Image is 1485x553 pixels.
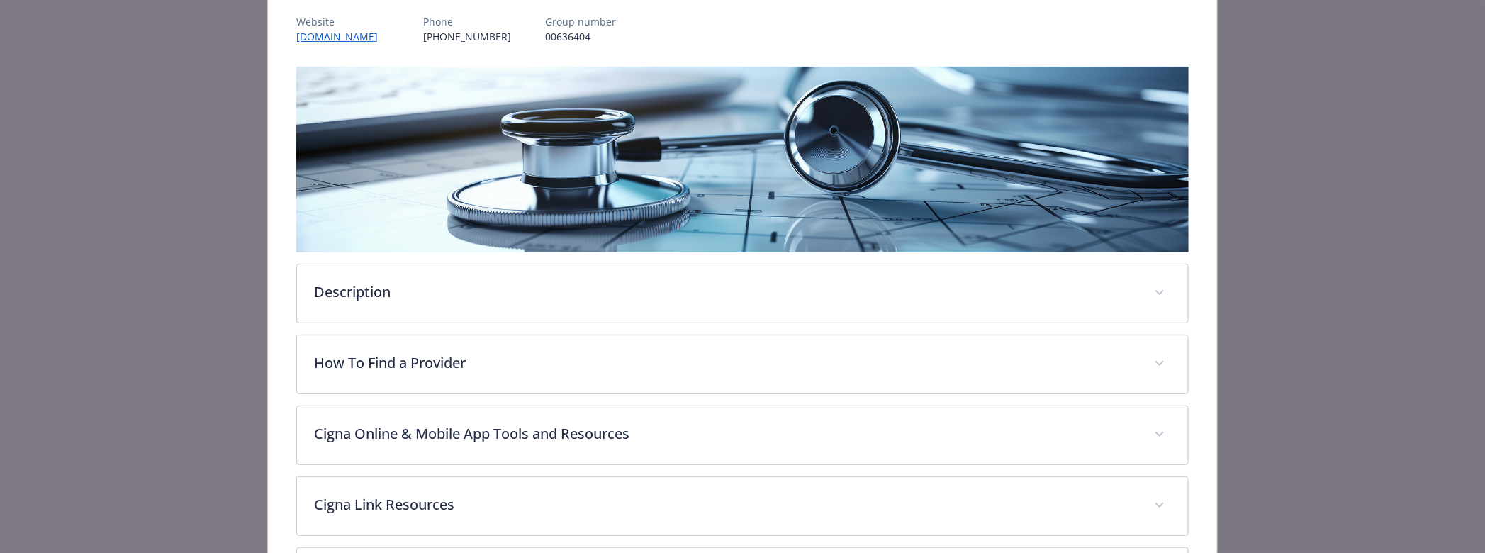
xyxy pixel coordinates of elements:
[297,477,1188,535] div: Cigna Link Resources
[314,352,1137,374] p: How To Find a Provider
[545,29,616,44] p: 00636404
[423,29,511,44] p: [PHONE_NUMBER]
[297,264,1188,323] div: Description
[296,14,389,29] p: Website
[297,406,1188,464] div: Cigna Online & Mobile App Tools and Resources
[545,14,616,29] p: Group number
[296,30,389,43] a: [DOMAIN_NAME]
[314,494,1137,515] p: Cigna Link Resources
[314,281,1137,303] p: Description
[296,67,1189,252] img: banner
[314,423,1137,445] p: Cigna Online & Mobile App Tools and Resources
[297,335,1188,393] div: How To Find a Provider
[423,14,511,29] p: Phone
